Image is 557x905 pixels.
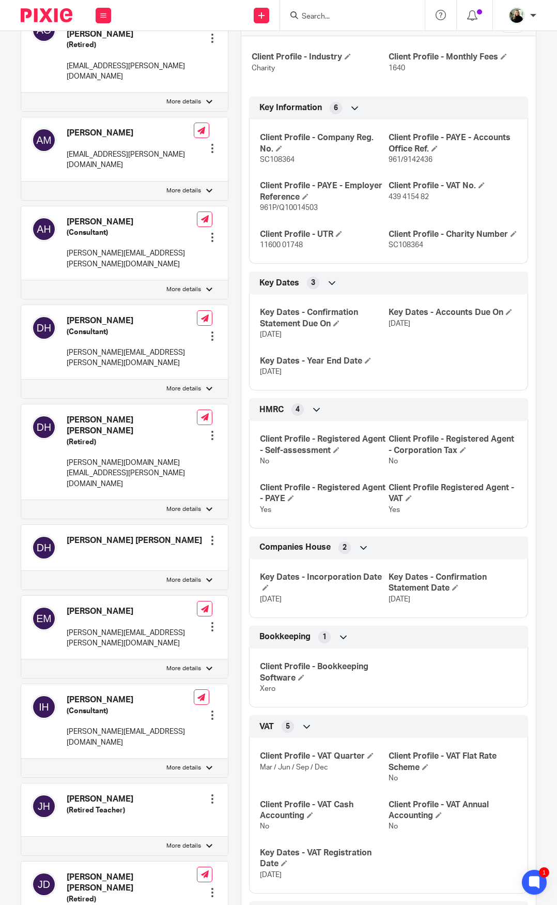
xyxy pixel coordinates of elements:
h4: Client Profile - VAT Annual Accounting [389,800,517,822]
h4: [PERSON_NAME] [67,315,197,326]
span: 11600 01748 [260,242,303,249]
h4: Client Profile - PAYE - Accounts Office Ref. [389,132,517,155]
span: Key Information [259,102,322,113]
h5: (Retired) [67,40,194,50]
h4: [PERSON_NAME] [PERSON_NAME] [67,872,197,894]
h4: [PERSON_NAME] [67,695,194,705]
span: SC108364 [389,242,423,249]
h4: Key Dates - Year End Date [260,356,389,367]
h4: Key Dates - Accounts Due On [389,307,517,318]
span: [DATE] [389,596,410,603]
span: Xero [260,685,275,692]
span: [DATE] [260,871,282,879]
h4: Client Profile - Bookkeeping Software [260,661,389,684]
span: Charity [252,65,275,72]
span: 1640 [389,65,405,72]
p: More details [166,576,201,584]
span: [DATE] [389,320,410,327]
span: VAT [259,721,274,732]
h4: [PERSON_NAME] [PERSON_NAME] [67,415,197,437]
p: More details [166,285,201,294]
h4: Key Dates - Confirmation Statement Date [389,572,517,594]
p: More details [166,842,201,850]
h4: Client Profile - VAT No. [389,180,517,191]
span: Yes [389,506,400,514]
p: [PERSON_NAME][DOMAIN_NAME][EMAIL_ADDRESS][PERSON_NAME][DOMAIN_NAME] [67,458,197,489]
h5: (Consultant) [67,228,197,238]
img: svg%3E [32,415,56,440]
h4: Key Dates - Confirmation Statement Due On [260,307,389,329]
h4: Key Dates - Incorporation Date [260,572,389,594]
p: [EMAIL_ADDRESS][PERSON_NAME][DOMAIN_NAME] [67,149,194,171]
span: 439 4154 82 [389,193,429,201]
p: [PERSON_NAME][EMAIL_ADDRESS][PERSON_NAME][DOMAIN_NAME] [67,348,197,369]
div: 1 [539,867,549,878]
span: [DATE] [260,596,282,603]
h5: (Retired Teacher) [67,805,133,816]
span: 6 [334,103,338,113]
span: No [389,823,398,830]
h4: [PERSON_NAME] [67,217,197,228]
span: 961P/Q10014503 [260,204,318,212]
p: [PERSON_NAME][EMAIL_ADDRESS][PERSON_NAME][DOMAIN_NAME] [67,248,197,269]
img: svg%3E [32,535,56,560]
h5: (Consultant) [67,327,197,337]
h4: Client Profile - Registered Agent - Self-assessment [260,434,389,456]
span: Key Dates [259,278,299,289]
span: No [389,458,398,465]
h4: Client Profile - Registered Agent - PAYE [260,482,389,505]
span: 3 [311,278,315,288]
img: svg%3E [32,315,56,340]
img: svg%3E [32,872,56,897]
span: No [389,775,398,782]
span: SC108364 [260,156,295,163]
p: More details [166,505,201,514]
span: [DATE] [260,331,282,338]
h4: Client Profile - Registered Agent - Corporation Tax [389,434,517,456]
h4: Key Dates - VAT Registration Date [260,848,389,870]
span: Mar / Jun / Sep / Dec [260,764,328,771]
span: 5 [286,721,290,732]
img: Pixie [21,8,72,22]
h4: Client Profile - PAYE - Employer Reference [260,180,389,203]
h4: Client Profile Registered Agent - VAT [389,482,517,505]
h4: Client Profile - VAT Quarter [260,751,389,762]
h4: Client Profile - VAT Flat Rate Scheme [389,751,517,773]
h5: (Retired) [67,437,197,447]
img: %233%20-%20Judi%20-%20HeadshotPro.png [508,7,525,24]
span: 1 [322,632,327,642]
p: More details [166,187,201,195]
h4: Client Profile - Industry [252,52,389,63]
input: Search [301,12,394,22]
span: HMRC [259,404,284,415]
p: More details [166,98,201,106]
span: 4 [296,404,300,415]
h4: Client Profile - Charity Number [389,229,517,240]
h5: (Consultant) [67,706,194,716]
p: More details [166,385,201,393]
img: svg%3E [32,695,56,719]
p: More details [166,764,201,772]
span: 2 [343,542,347,553]
p: [PERSON_NAME][EMAIL_ADDRESS][DOMAIN_NAME] [67,727,194,748]
img: svg%3E [32,217,56,242]
span: Companies House [259,542,331,553]
img: svg%3E [32,794,56,819]
span: 961/9142436 [389,156,432,163]
h4: Client Profile - UTR [260,229,389,240]
h4: [PERSON_NAME] [67,606,197,617]
img: svg%3E [32,128,56,153]
span: No [260,458,269,465]
p: [EMAIL_ADDRESS][PERSON_NAME][DOMAIN_NAME] [67,61,194,82]
h4: [PERSON_NAME] [67,794,133,805]
h4: Client Profile - Company Reg. No. [260,132,389,155]
h5: (Retired) [67,894,197,904]
h4: Client Profile - VAT Cash Accounting [260,800,389,822]
h4: Client Profile - Monthly Fees [389,52,525,63]
p: [PERSON_NAME][EMAIL_ADDRESS][PERSON_NAME][DOMAIN_NAME] [67,628,197,649]
img: svg%3E [32,606,56,631]
p: More details [166,665,201,673]
span: Yes [260,506,271,514]
h4: [PERSON_NAME] [67,128,194,139]
span: Bookkeeping [259,631,311,642]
